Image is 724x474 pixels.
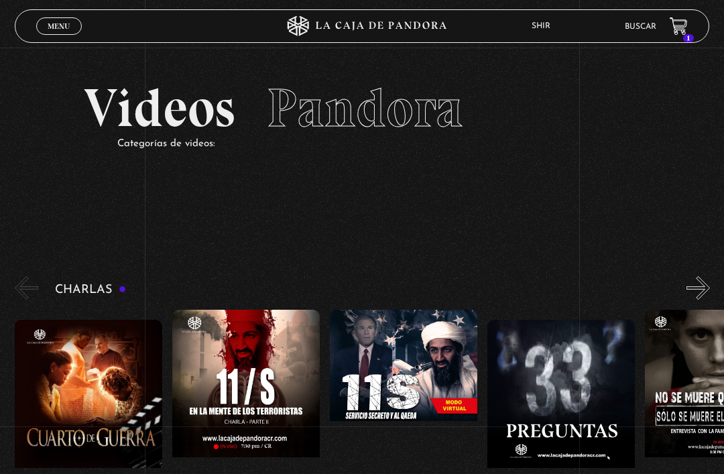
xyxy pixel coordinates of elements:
a: Buscar [625,23,656,31]
span: Pandora [267,76,463,140]
p: Categorías de videos: [117,135,640,153]
button: Previous [15,276,38,300]
h3: Charlas [55,284,127,296]
span: 1 [683,34,694,42]
span: Menu [48,22,70,30]
span: Cerrar [44,34,75,43]
button: Next [686,276,710,300]
h2: Videos [84,81,640,135]
a: 1 [670,17,688,36]
span: Shir [525,22,564,30]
